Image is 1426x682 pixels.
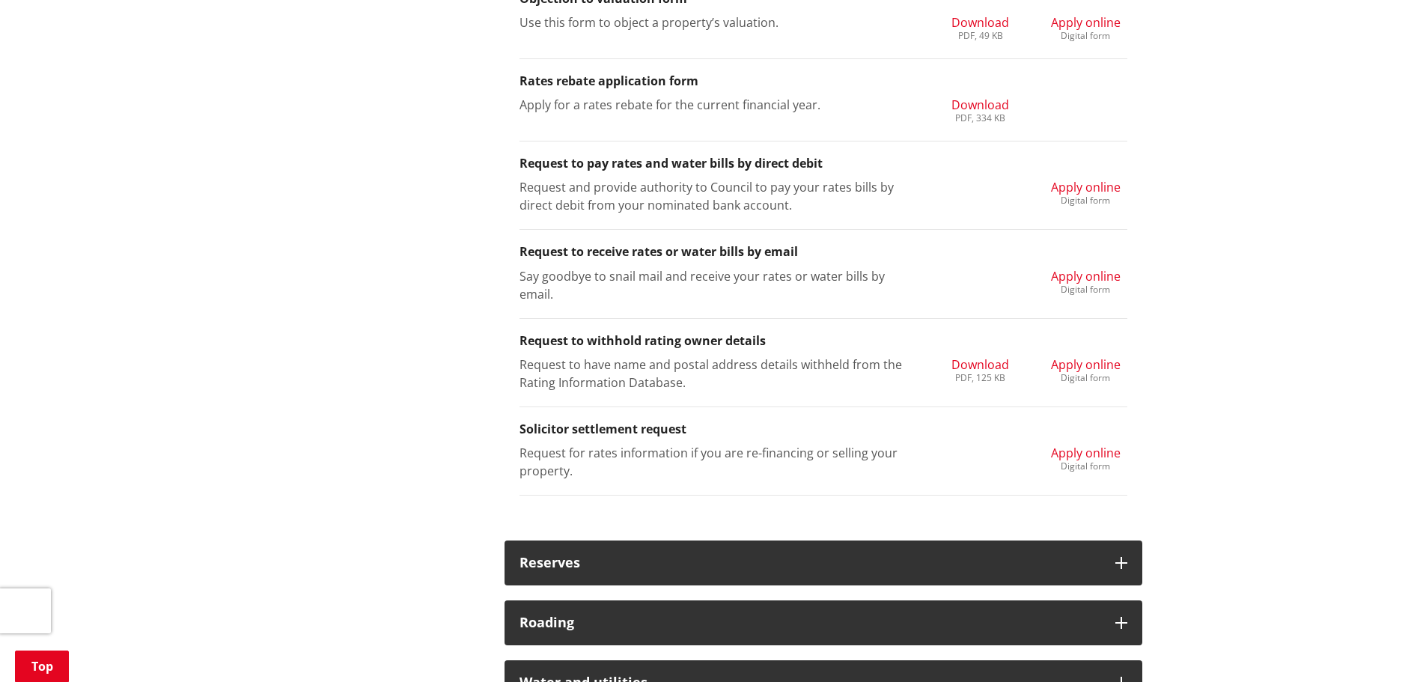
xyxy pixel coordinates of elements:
[519,96,917,114] p: Apply for a rates rebate for the current financial year.
[1051,462,1121,471] div: Digital form
[519,245,1127,259] h3: Request to receive rates or water bills by email
[1051,445,1121,461] span: Apply online
[1357,619,1411,673] iframe: Messenger Launcher
[1051,268,1121,284] span: Apply online
[951,356,1009,383] a: Download PDF, 125 KB
[951,114,1009,123] div: PDF, 334 KB
[1051,178,1121,205] a: Apply online Digital form
[1051,179,1121,195] span: Apply online
[951,14,1009,31] span: Download
[1051,356,1121,373] span: Apply online
[519,356,917,392] p: Request to have name and postal address details withheld from the Rating Information Database.
[951,13,1009,40] a: Download PDF, 49 KB
[1051,196,1121,205] div: Digital form
[15,651,69,682] a: Top
[1051,13,1121,40] a: Apply online Digital form
[519,555,1100,570] h3: Reserves
[519,74,1127,88] h3: Rates rebate application form
[951,356,1009,373] span: Download
[1051,14,1121,31] span: Apply online
[951,97,1009,113] span: Download
[1051,374,1121,383] div: Digital form
[519,178,917,214] p: Request and provide authority to Council to pay your rates bills by direct debit from your nomina...
[951,374,1009,383] div: PDF, 125 KB
[951,31,1009,40] div: PDF, 49 KB
[519,13,917,31] p: Use this form to object a property’s valuation.
[1051,356,1121,383] a: Apply online Digital form
[1051,285,1121,294] div: Digital form
[1051,31,1121,40] div: Digital form
[1051,267,1121,294] a: Apply online Digital form
[519,334,1127,348] h3: Request to withhold rating owner details
[519,615,1100,630] h3: Roading
[519,267,917,303] p: Say goodbye to snail mail and receive your rates or water bills by email.
[519,422,1127,436] h3: Solicitor settlement request
[519,156,1127,171] h3: Request to pay rates and water bills by direct debit
[519,444,917,480] p: Request for rates information if you are re-financing or selling your property.
[1051,444,1121,471] a: Apply online Digital form
[951,96,1009,123] a: Download PDF, 334 KB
